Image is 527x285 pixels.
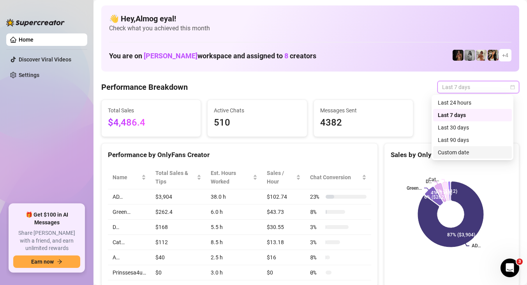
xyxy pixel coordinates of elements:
td: $30.55 [262,220,305,235]
img: A [464,50,475,61]
a: Home [19,37,33,43]
span: Earn now [31,259,54,265]
span: Messages Sent [320,106,407,115]
span: 🎁 Get $100 in AI Messages [13,211,80,226]
span: 8 [284,52,288,60]
td: $3,904 [151,189,206,205]
td: $0 [151,265,206,280]
img: Green [476,50,487,61]
div: Last 7 days [433,109,512,121]
span: 8 % [310,253,323,262]
th: Sales / Hour [262,166,305,189]
text: D… [426,179,432,185]
td: 2.5 h [206,250,262,265]
span: Name [113,173,140,182]
td: 6.0 h [206,205,262,220]
span: Total Sales & Tips [155,169,195,186]
td: $40 [151,250,206,265]
span: Chat Conversion [310,173,360,182]
text: Cat… [428,177,439,182]
div: Last 90 days [433,134,512,146]
a: Discover Viral Videos [19,56,71,63]
td: Green… [108,205,151,220]
div: Last 7 days [438,111,507,119]
th: Name [108,166,151,189]
iframe: Intercom live chat [501,259,519,277]
div: Custom date [433,146,512,159]
td: $43.73 [262,205,305,220]
td: $0 [262,265,305,280]
span: 23 % [310,192,323,201]
span: Active Chats [214,106,300,115]
text: AD… [472,243,481,249]
td: 38.0 h [206,189,262,205]
span: Share [PERSON_NAME] with a friend, and earn unlimited rewards [13,229,80,252]
span: 4382 [320,115,407,130]
span: Total Sales [108,106,194,115]
td: $16 [262,250,305,265]
td: 5.5 h [206,220,262,235]
div: Last 90 days [438,136,507,144]
td: Prinssesa4u… [108,265,151,280]
td: D… [108,220,151,235]
th: Total Sales & Tips [151,166,206,189]
span: $4,486.4 [108,115,194,130]
td: $102.74 [262,189,305,205]
img: AD [488,50,499,61]
td: 8.5 h [206,235,262,250]
span: 3 % [310,223,323,231]
span: Check what you achieved this month [109,24,511,33]
div: Custom date [438,148,507,157]
text: Green… [407,185,422,191]
td: $168 [151,220,206,235]
span: 8 % [310,208,323,216]
span: 3 [516,259,523,265]
a: Settings [19,72,39,78]
button: Earn nowarrow-right [13,255,80,268]
div: Est. Hours Worked [211,169,251,186]
h1: You are on workspace and assigned to creators [109,52,316,60]
td: Cat… [108,235,151,250]
span: calendar [510,85,515,89]
td: $13.18 [262,235,305,250]
span: 0 % [310,268,323,277]
div: Sales by OnlyFans Creator [391,150,513,160]
div: Performance by OnlyFans Creator [108,150,371,160]
td: A… [108,250,151,265]
span: [PERSON_NAME] [144,52,197,60]
td: AD… [108,189,151,205]
td: $112 [151,235,206,250]
h4: Performance Breakdown [101,82,188,93]
img: logo-BBDzfeDw.svg [6,19,65,26]
th: Chat Conversion [305,166,371,189]
div: Last 30 days [438,123,507,132]
span: + 4 [502,51,508,59]
span: 510 [214,115,300,130]
div: Last 24 hours [433,96,512,109]
div: Last 24 hours [438,98,507,107]
img: D [453,50,464,61]
h4: 👋 Hey, Almog eyal ! [109,13,511,24]
td: 3.0 h [206,265,262,280]
div: Last 30 days [433,121,512,134]
span: 3 % [310,238,323,247]
td: $262.4 [151,205,206,220]
span: Sales / Hour [267,169,294,186]
span: Last 7 days [442,81,515,93]
span: arrow-right [57,259,62,264]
